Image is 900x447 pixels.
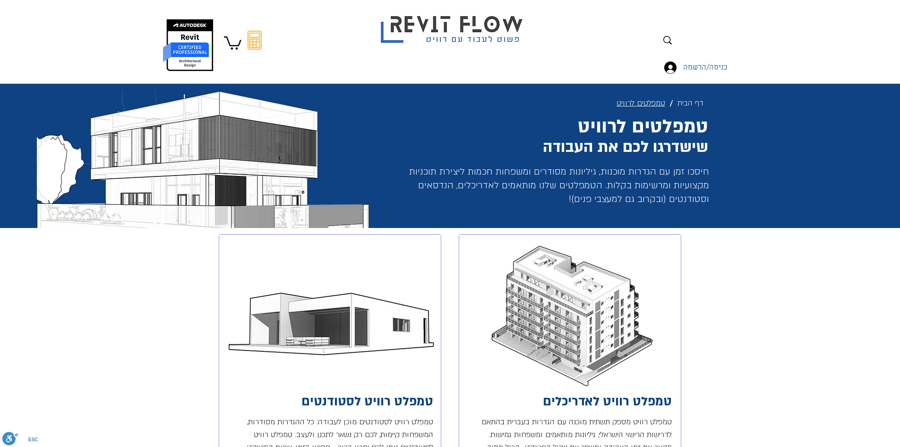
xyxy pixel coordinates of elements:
svg: מחשבון מעבר מאוטוקאד לרוויט [248,31,262,50]
img: Revit flow logo פשוט לעבוד עם רוויט [371,1,535,45]
button: כניסה/הרשמה [658,59,700,77]
span: / [670,99,673,108]
a: דף הבית [673,94,708,112]
span: טמפלטים לרוויט [617,97,665,110]
span: טמפלטים לרוויט [578,114,708,139]
span: דף הבית [677,97,703,110]
a: טמפלט רוויט לאדריכלים [543,393,672,410]
span: שישדרגו לכם את העבודה [543,137,708,158]
a: טמפלטים לרוויט [612,94,670,112]
img: autodesk certified professional in revit for architectural design יונתן אלדד [162,19,214,71]
a: טמפלט רוויט לסטודנטים [301,393,433,410]
span: כניסה/הרשמה [680,61,730,74]
img: בניין מגורים יונת�ן אלדד Revit Flow [486,245,654,387]
img: וילה טמפלט רוויט יונתן אלדד [223,282,436,359]
img: וילה תכנון יונתן אלדד revit template [37,90,369,228]
nav: נתיב הניווט (breadcrumbs) [454,94,708,113]
span: חיסכו זמן עם הגדרות מוכנות, גיליונות מסודרים ומשפחות חכמות ליצירת תוכניות מקצועיות ומרשימות בקלות... [409,166,709,205]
